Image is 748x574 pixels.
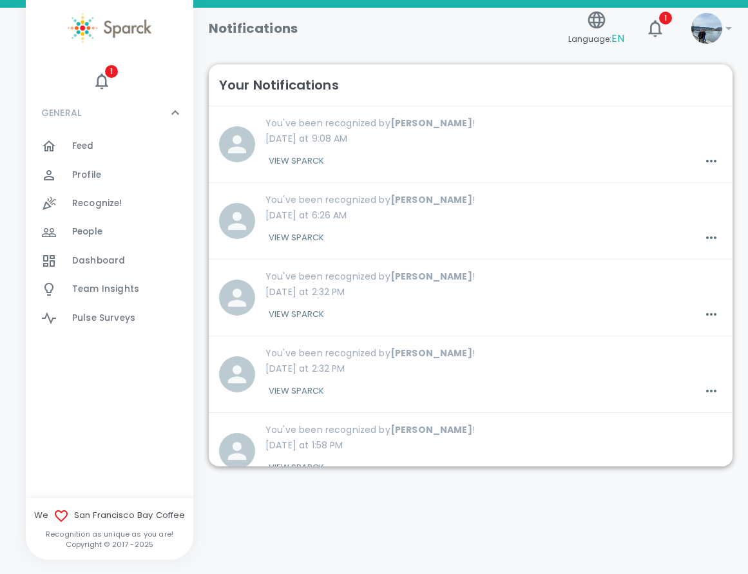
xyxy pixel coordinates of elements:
[26,539,193,550] p: Copyright © 2017 - 2025
[105,65,118,78] span: 1
[265,303,327,325] button: View Sparck
[26,132,193,160] a: Feed
[390,193,472,206] b: [PERSON_NAME]
[72,169,101,182] span: Profile
[265,423,722,436] p: You've been recognized by !
[26,304,193,332] a: Pulse Surveys
[265,457,327,479] button: View Sparck
[26,275,193,303] a: Team Insights
[26,247,193,275] a: Dashboard
[209,18,298,39] h1: Notifications
[219,75,339,95] h6: Your Notifications
[265,150,327,172] button: View Sparck
[265,132,722,145] p: [DATE] at 9:08 AM
[26,93,193,132] div: GENERAL
[265,362,722,375] p: [DATE] at 2:32 PM
[72,225,102,238] span: People
[611,31,624,46] span: EN
[659,12,672,24] span: 1
[72,254,125,267] span: Dashboard
[72,197,122,210] span: Recognize!
[26,529,193,539] p: Recognition as unique as you are!
[26,508,193,524] span: We San Francisco Bay Coffee
[390,347,472,359] b: [PERSON_NAME]
[265,209,722,222] p: [DATE] at 6:26 AM
[26,218,193,246] a: People
[41,106,81,119] p: GENERAL
[72,312,135,325] span: Pulse Surveys
[265,380,327,402] button: View Sparck
[26,132,193,338] div: GENERAL
[90,69,114,93] button: 1
[68,13,151,43] img: Sparck logo
[265,227,327,249] button: View Sparck
[265,347,722,359] p: You've been recognized by !
[390,423,472,436] b: [PERSON_NAME]
[390,117,472,129] b: [PERSON_NAME]
[691,13,722,44] img: Picture of Anna Belle
[563,6,629,52] button: Language:EN
[26,189,193,218] a: Recognize!
[265,193,722,206] p: You've been recognized by !
[26,161,193,189] a: Profile
[265,439,722,452] p: [DATE] at 1:58 PM
[72,283,139,296] span: Team Insights
[390,270,472,283] b: [PERSON_NAME]
[640,13,671,44] button: 1
[72,140,94,153] span: Feed
[265,270,722,283] p: You've been recognized by !
[265,117,722,129] p: You've been recognized by !
[568,30,624,48] span: Language:
[26,13,193,43] a: Sparck logo
[265,285,722,298] p: [DATE] at 2:32 PM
